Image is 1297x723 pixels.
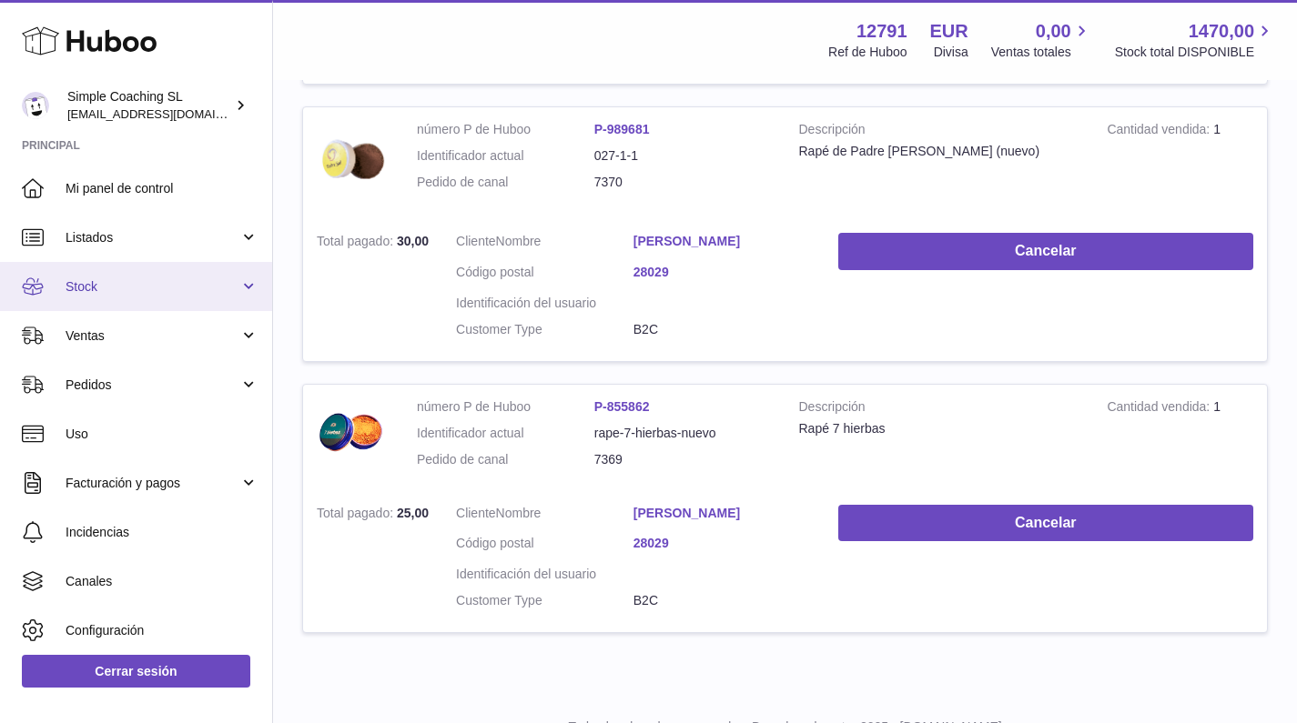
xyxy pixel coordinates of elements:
[456,264,633,286] dt: Código postal
[66,229,239,246] span: Listados
[594,451,772,468] dd: 7369
[22,92,49,119] img: info@simplecoaching.es
[633,233,811,250] a: [PERSON_NAME]
[1093,385,1267,491] td: 1
[397,506,429,520] span: 25,00
[1093,107,1267,219] td: 1
[799,398,1080,420] strong: Descripción
[66,573,258,590] span: Canales
[317,398,390,471] img: IMG_8483.png
[799,143,1080,160] div: Rapé de Padre [PERSON_NAME] (nuevo)
[456,566,633,583] dt: Identificación del usuario
[417,451,594,468] dt: Pedido de canal
[633,592,811,609] dd: B2C
[417,121,594,138] dt: número P de Huboo
[456,234,496,248] span: Cliente
[594,147,772,165] dd: 027-1-1
[397,234,429,248] span: 30,00
[456,233,633,255] dt: Nombre
[417,425,594,442] dt: Identificador actual
[66,278,239,296] span: Stock
[594,122,650,136] a: P-989681
[22,655,250,688] a: Cerrar sesión
[317,506,397,525] strong: Total pagado
[934,44,968,61] div: Divisa
[66,475,239,492] span: Facturación y pagos
[594,425,772,442] dd: rape-7-hierbas-nuevo
[1107,399,1213,418] strong: Cantidad vendida
[456,506,496,520] span: Cliente
[67,88,231,123] div: Simple Coaching SL
[1036,19,1071,44] span: 0,00
[456,505,633,527] dt: Nombre
[1189,19,1254,44] span: 1470,00
[456,295,633,312] dt: Identificación del usuario
[838,505,1253,542] button: Cancelar
[417,174,594,191] dt: Pedido de canal
[633,321,811,338] dd: B2C
[1115,44,1275,61] span: Stock total DISPONIBLE
[1107,122,1213,141] strong: Cantidad vendida
[66,377,239,394] span: Pedidos
[856,19,907,44] strong: 12791
[66,622,258,639] span: Configuración
[66,180,258,197] span: Mi panel de control
[456,535,633,557] dt: Código postal
[633,505,811,522] a: [PERSON_NAME]
[633,535,811,552] a: 28029
[594,399,650,414] a: P-855862
[317,121,390,201] img: IMG_0808-e1717602381262.png
[456,592,633,609] dt: Customer Type
[66,426,258,443] span: Uso
[828,44,907,61] div: Ref de Huboo
[417,398,594,416] dt: número P de Huboo
[67,106,268,121] span: [EMAIL_ADDRESS][DOMAIN_NAME]
[594,174,772,191] dd: 7370
[633,264,811,281] a: 28029
[991,19,1092,61] a: 0,00 Ventas totales
[930,19,968,44] strong: EUR
[66,524,258,541] span: Incidencias
[799,420,1080,437] div: Rapé 7 hierbas
[317,234,397,253] strong: Total pagado
[66,327,239,345] span: Ventas
[799,121,1080,143] strong: Descripción
[1115,19,1275,61] a: 1470,00 Stock total DISPONIBLE
[991,44,1092,61] span: Ventas totales
[417,147,594,165] dt: Identificador actual
[838,233,1253,270] button: Cancelar
[456,321,633,338] dt: Customer Type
